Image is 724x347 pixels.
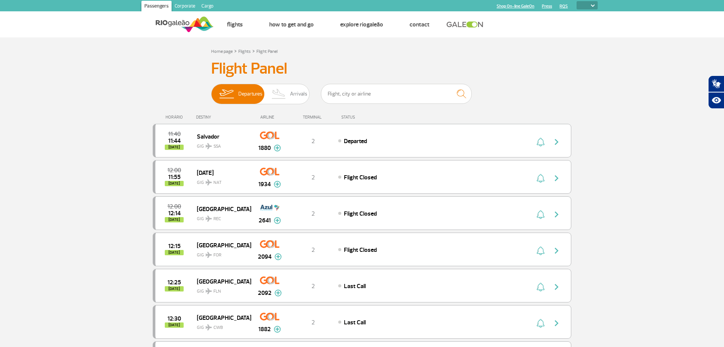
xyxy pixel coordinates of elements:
img: mais-info-painel-voo.svg [274,145,281,151]
div: DESTINY [196,115,251,120]
span: [DATE] [165,322,184,328]
img: seta-direita-painel-voo.svg [552,246,561,255]
img: sino-painel-voo.svg [537,210,545,219]
img: destiny_airplane.svg [206,216,212,222]
a: RQS [560,4,568,9]
span: 2025-10-01 12:15:00 [168,244,181,249]
button: Abrir recursos assistivos. [708,92,724,109]
span: GIG [197,284,245,295]
div: HORÁRIO [155,115,196,120]
span: [GEOGRAPHIC_DATA] [197,276,245,286]
img: seta-direita-painel-voo.svg [552,210,561,219]
img: slider-embarque [215,84,238,104]
span: 2 [311,282,315,290]
span: Arrivals [290,84,307,104]
span: 2641 [259,216,271,225]
a: Cargo [198,1,216,13]
img: mais-info-painel-voo.svg [274,326,281,333]
a: Flight Panel [256,49,278,54]
img: mais-info-painel-voo.svg [275,290,282,296]
span: 2092 [258,288,271,298]
span: SSA [213,143,221,150]
img: destiny_airplane.svg [206,179,212,185]
span: [GEOGRAPHIC_DATA] [197,204,245,214]
a: Contact [410,21,429,28]
span: CWB [213,324,223,331]
input: Flight, city or airline [321,84,472,104]
img: destiny_airplane.svg [206,143,212,149]
span: Salvador [197,131,245,141]
span: 1934 [258,180,271,189]
span: 2025-10-01 11:40:00 [168,131,181,137]
button: Abrir tradutor de língua de sinais. [708,76,724,92]
div: Plugin de acessibilidade da Hand Talk. [708,76,724,109]
span: 2025-10-01 12:25:00 [167,280,181,285]
a: How to get and go [269,21,314,28]
span: 2 [311,174,315,181]
span: 2025-10-01 12:30:00 [167,316,181,321]
span: [GEOGRAPHIC_DATA] [197,313,245,322]
span: GIG [197,248,245,259]
img: sino-painel-voo.svg [537,319,545,328]
span: 2025-10-01 11:55:33 [168,174,181,180]
img: seta-direita-painel-voo.svg [552,137,561,147]
span: 2094 [258,252,271,261]
span: REC [213,216,221,222]
a: Home page [211,49,233,54]
a: Corporate [172,1,198,13]
a: Passengers [141,1,172,13]
span: 2 [311,210,315,217]
span: 1882 [258,325,271,334]
span: 2025-10-01 11:44:18 [168,138,181,143]
img: sino-painel-voo.svg [537,282,545,291]
span: 2025-10-01 12:14:00 [168,211,181,216]
span: Flight Closed [344,174,377,181]
h3: Flight Panel [211,59,513,78]
img: sino-painel-voo.svg [537,246,545,255]
img: slider-desembarque [268,84,290,104]
span: 2025-10-01 12:00:00 [167,204,181,209]
a: > [234,46,237,55]
span: [DATE] [197,168,245,177]
a: Press [542,4,552,9]
span: [DATE] [165,250,184,255]
img: mais-info-painel-voo.svg [274,181,281,188]
img: sino-painel-voo.svg [537,174,545,183]
span: GIG [197,320,245,331]
span: Flight Closed [344,246,377,254]
span: 2 [311,319,315,326]
a: Flights [227,21,243,28]
img: destiny_airplane.svg [206,288,212,294]
a: Shop On-line GaleOn [497,4,534,9]
a: Flights [238,49,251,54]
span: Flight Closed [344,210,377,217]
a: Explore RIOgaleão [340,21,383,28]
img: sino-painel-voo.svg [537,137,545,147]
img: destiny_airplane.svg [206,252,212,258]
img: destiny_airplane.svg [206,324,212,330]
span: [DATE] [165,145,184,150]
span: [DATE] [165,181,184,186]
img: seta-direita-painel-voo.svg [552,282,561,291]
span: 2 [311,137,315,145]
div: TERMINAL [288,115,337,120]
div: AIRLINE [251,115,288,120]
span: Departed [344,137,367,145]
span: NAT [213,179,222,186]
span: Departures [238,84,262,104]
span: GIG [197,211,245,222]
img: seta-direita-painel-voo.svg [552,174,561,183]
span: [DATE] [165,286,184,291]
span: 1880 [258,143,271,153]
span: FOR [213,252,221,259]
span: Last Call [344,282,366,290]
span: [DATE] [165,217,184,222]
img: mais-info-painel-voo.svg [274,217,281,224]
a: > [252,46,255,55]
span: 2025-10-01 12:00:00 [167,168,181,173]
div: STATUS [337,115,399,120]
span: FLN [213,288,221,295]
span: Last Call [344,319,366,326]
span: [GEOGRAPHIC_DATA] [197,240,245,250]
span: 2 [311,246,315,254]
